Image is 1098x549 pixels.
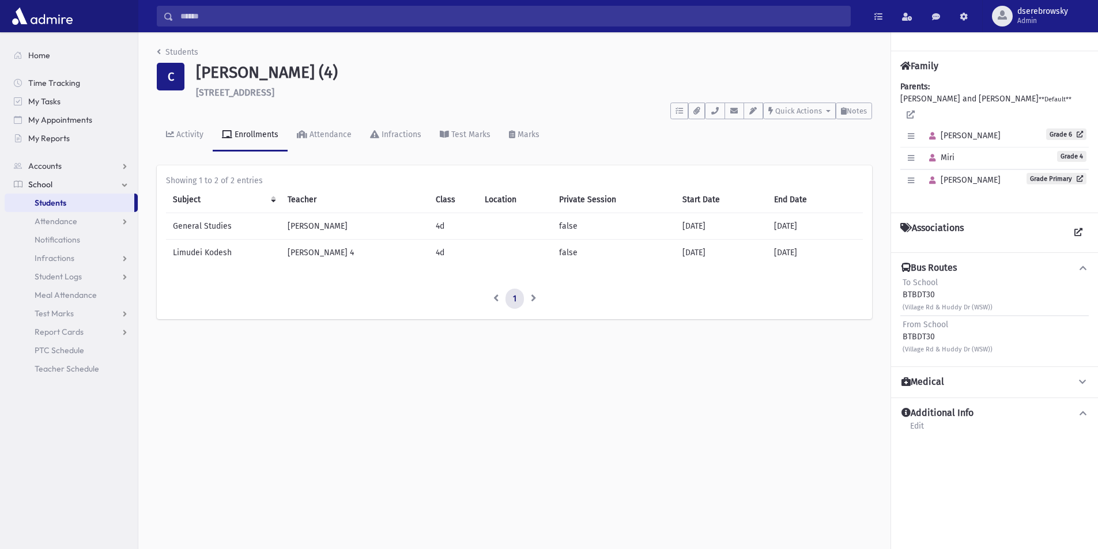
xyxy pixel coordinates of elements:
td: [DATE] [676,239,767,266]
td: false [552,239,675,266]
div: BTBDT30 [903,277,993,313]
a: Notifications [5,230,138,249]
span: My Reports [28,133,70,143]
th: Teacher [281,187,429,213]
span: Admin [1017,16,1068,25]
a: Students [5,194,134,212]
small: (Village Rd & Huddy Dr (WSW)) [903,304,993,311]
h4: Family [900,60,938,71]
button: Medical [900,376,1089,388]
h4: Additional Info [901,407,974,419]
h1: [PERSON_NAME] (4) [196,63,872,82]
b: Parents: [900,82,930,92]
div: C [157,63,184,90]
td: [DATE] [767,213,863,239]
a: Meal Attendance [5,286,138,304]
span: Miri [924,153,954,162]
td: false [552,213,675,239]
th: Start Date [676,187,767,213]
a: Attendance [288,119,361,152]
div: Showing 1 to 2 of 2 entries [166,175,863,187]
a: Accounts [5,157,138,175]
div: Marks [515,130,539,139]
span: Teacher Schedule [35,364,99,374]
span: Quick Actions [775,107,822,115]
span: Notifications [35,234,80,245]
input: Search [173,6,850,26]
div: Test Marks [449,130,490,139]
div: BTBDT30 [903,319,993,355]
a: My Appointments [5,111,138,129]
th: Subject [166,187,281,213]
div: Infractions [379,130,421,139]
span: PTC Schedule [35,345,84,355]
span: Notes [847,107,867,115]
a: View all Associations [1068,222,1089,243]
span: Report Cards [35,327,84,337]
th: Location [478,187,553,213]
th: End Date [767,187,863,213]
span: My Tasks [28,96,61,107]
a: My Tasks [5,92,138,111]
td: 4d [429,213,478,239]
td: [DATE] [767,239,863,266]
a: Activity [157,119,213,152]
span: Student Logs [35,271,82,282]
small: (Village Rd & Huddy Dr (WSW)) [903,346,993,353]
a: Edit [910,419,925,440]
a: Test Marks [431,119,500,152]
a: 1 [505,289,524,309]
th: Class [429,187,478,213]
span: Attendance [35,216,77,226]
h4: Medical [901,376,944,388]
a: Teacher Schedule [5,359,138,378]
a: Enrollments [213,119,288,152]
span: Home [28,50,50,60]
span: Time Tracking [28,78,80,88]
span: From School [903,320,948,330]
div: Attendance [307,130,352,139]
span: Accounts [28,161,62,171]
a: Home [5,46,138,65]
div: [PERSON_NAME] and [PERSON_NAME] [900,81,1089,203]
a: Attendance [5,212,138,230]
a: Grade 6 [1046,128,1086,140]
span: School [28,179,52,190]
td: General Studies [166,213,281,239]
td: [PERSON_NAME] 4 [281,239,429,266]
button: Notes [836,103,872,119]
span: Test Marks [35,308,74,319]
a: Test Marks [5,304,138,323]
span: Students [35,198,66,208]
th: Private Session [552,187,675,213]
a: My Reports [5,129,138,147]
td: Limudei Kodesh [166,239,281,266]
span: Infractions [35,253,74,263]
button: Bus Routes [900,262,1089,274]
a: School [5,175,138,194]
h4: Associations [900,222,964,243]
td: [DATE] [676,213,767,239]
span: Grade 4 [1057,151,1086,162]
h6: [STREET_ADDRESS] [196,87,872,98]
img: AdmirePro [9,5,76,28]
a: PTC Schedule [5,341,138,359]
div: Enrollments [232,130,278,139]
div: Activity [174,130,203,139]
span: Meal Attendance [35,290,97,300]
span: dserebrowsky [1017,7,1068,16]
a: Time Tracking [5,74,138,92]
a: Students [157,47,198,57]
button: Additional Info [900,407,1089,419]
a: Marks [500,119,549,152]
td: 4d [429,239,478,266]
button: Quick Actions [763,103,836,119]
h4: Bus Routes [901,262,957,274]
td: [PERSON_NAME] [281,213,429,239]
nav: breadcrumb [157,46,198,63]
span: My Appointments [28,115,92,125]
span: To School [903,278,938,287]
span: [PERSON_NAME] [924,175,1001,185]
a: Report Cards [5,323,138,341]
a: Student Logs [5,267,138,286]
